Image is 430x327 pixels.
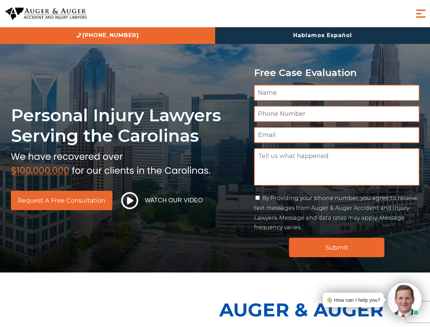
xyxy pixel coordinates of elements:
[414,7,428,20] button: Menu
[326,295,380,305] div: 👋🏼 How can I help you?
[5,7,87,20] img: Auger & Auger Accident and Injury Lawyers Logo
[11,105,246,146] h1: Personal Injury Lawyers Serving the Carolinas
[289,238,384,257] input: Submit
[18,198,106,204] span: Request a Free Consultation
[254,127,419,143] input: Email
[254,85,419,101] input: Name
[219,293,426,327] p: Auger & Auger
[11,191,112,210] a: Request a Free Consultation
[254,195,418,231] label: By Providing your phone number, you agree to receive text messages from Auger & Auger Accident an...
[119,192,205,209] button: Watch Our Video
[11,150,210,175] img: sub text
[254,67,419,78] p: Free Case Evaluation
[254,106,419,122] input: Phone Number
[387,283,421,317] img: Intaker widget Avatar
